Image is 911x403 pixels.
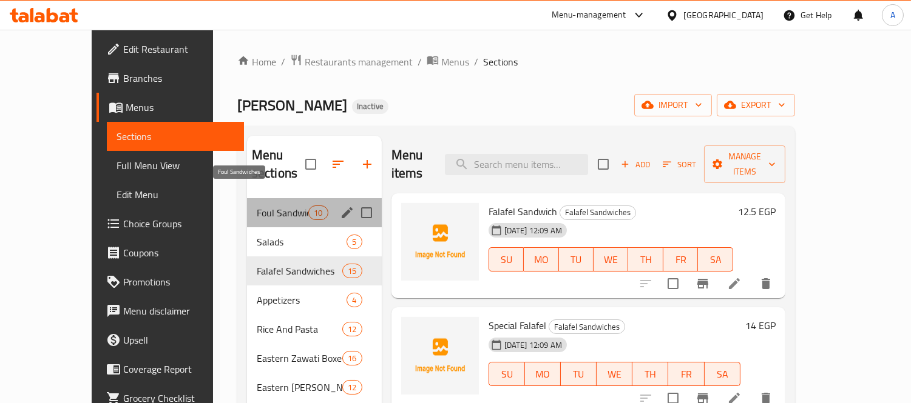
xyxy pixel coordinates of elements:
span: Falafel Sandwiches [549,320,625,334]
div: items [308,205,328,220]
span: A [890,8,895,22]
a: Branches [97,64,244,93]
span: Eastern Zawati Boxes [257,351,342,365]
span: TH [637,365,663,383]
h2: Menu items [391,146,430,182]
span: Manage items [714,149,776,179]
div: Foul Sandwiches10edit [247,198,382,227]
span: Salads [257,235,347,249]
button: Branch-specific-item [688,269,717,298]
button: SU [489,362,525,386]
div: items [342,351,362,365]
button: export [717,94,795,116]
h2: Menu sections [252,146,305,182]
a: Upsell [97,325,244,355]
div: items [347,235,362,249]
span: Sections [483,55,518,69]
a: Full Menu View [107,151,244,180]
button: FR [663,247,698,271]
div: Menu-management [552,8,626,22]
a: Menus [97,93,244,122]
a: Sections [107,122,244,151]
button: Manage items [704,145,785,183]
button: TH [628,247,663,271]
li: / [418,55,422,69]
span: import [644,98,702,113]
span: Falafel Sandwiches [560,205,635,219]
span: export [726,98,785,113]
span: Add [619,158,652,172]
span: SA [709,365,736,383]
span: 15 [343,265,361,277]
a: Restaurants management [290,54,413,70]
div: Appetizers4 [247,285,382,315]
span: Falafel Sandwich [489,202,557,221]
button: MO [524,247,558,271]
span: SA [703,251,728,268]
div: Falafel Sandwiches [549,319,625,334]
span: TU [564,251,589,268]
span: MO [529,251,554,268]
div: Rice And Pasta12 [247,315,382,344]
div: Eastern Zawati Boxes16 [247,344,382,373]
span: 10 [309,207,327,219]
span: Rice And Pasta [257,322,342,336]
span: MO [530,365,556,383]
span: FR [673,365,699,383]
span: Upsell [123,333,234,347]
span: Restaurants management [305,55,413,69]
a: Menus [427,54,469,70]
span: Choice Groups [123,216,234,231]
div: Falafel Sandwiches [560,205,636,220]
a: Edit menu item [727,276,742,291]
span: Eastern [PERSON_NAME] [257,380,342,395]
span: Falafel Sandwiches [257,264,342,278]
span: Promotions [123,275,234,289]
button: SA [698,247,733,271]
div: items [342,264,362,278]
button: edit [338,204,356,222]
button: TU [559,247,594,271]
button: TH [632,362,668,386]
span: WE [601,365,628,383]
div: Eastern Zawati Sandwiches [257,380,342,395]
span: 12 [343,382,361,393]
span: 4 [347,295,361,306]
span: Appetizers [257,293,347,307]
span: Coverage Report [123,362,234,376]
div: [GEOGRAPHIC_DATA] [683,8,764,22]
a: Choice Groups [97,209,244,238]
button: Sort [660,155,699,174]
a: Home [237,55,276,69]
button: import [634,94,712,116]
span: Select to update [660,271,686,296]
span: WE [598,251,623,268]
span: Select all sections [298,152,323,177]
span: Edit Restaurant [123,42,234,56]
span: 5 [347,236,361,248]
a: Promotions [97,267,244,296]
img: Falafel Sandwich [401,203,479,281]
span: 12 [343,324,361,335]
a: Coupons [97,238,244,267]
a: Coverage Report [97,355,244,384]
input: search [445,154,588,175]
a: Edit Restaurant [97,35,244,64]
button: delete [751,269,781,298]
span: Sort [663,158,696,172]
div: items [342,380,362,395]
li: / [281,55,285,69]
span: 16 [343,353,361,364]
nav: breadcrumb [237,54,795,70]
a: Menu disclaimer [97,296,244,325]
span: SU [494,365,520,383]
div: Eastern [PERSON_NAME]12 [247,373,382,402]
button: WE [594,247,628,271]
h6: 12.5 EGP [738,203,776,220]
span: TH [633,251,658,268]
span: Branches [123,71,234,85]
span: [DATE] 12:09 AM [500,225,567,236]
